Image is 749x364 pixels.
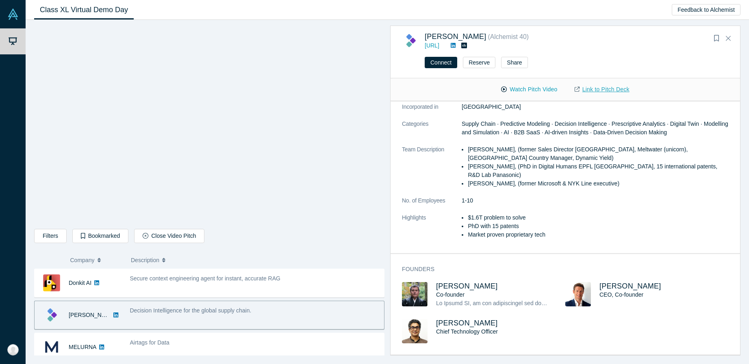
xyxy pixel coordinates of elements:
[70,252,95,269] span: Company
[7,9,19,20] img: Alchemist Vault Logo
[134,229,204,243] button: Close Video Pitch
[711,33,722,44] button: Bookmark
[7,344,19,355] img: Shantanu Kelkar's Account
[130,339,169,346] span: Airtags for Data
[402,145,462,196] dt: Team Description
[425,57,457,68] button: Connect
[462,196,729,205] dd: 1-10
[425,42,439,49] a: [URL]
[402,32,419,49] img: Kimaru AI's Logo
[468,162,729,179] li: [PERSON_NAME], (PhD in Digital Humans EPFL [GEOGRAPHIC_DATA], 15 international patents, R&D Lab P...
[402,213,462,248] dt: Highlights
[488,33,529,40] small: ( Alchemist 40 )
[131,252,159,269] span: Description
[130,307,252,314] span: Decision Intelligence for the global supply chain.
[43,306,60,323] img: Kimaru AI's Logo
[436,328,498,335] span: Chief Technology Officer
[402,282,428,306] img: Sinjin Wolf's Profile Image
[70,252,123,269] button: Company
[131,252,379,269] button: Description
[722,32,734,45] button: Close
[436,282,498,290] a: [PERSON_NAME]
[565,282,591,306] img: Evan Burkosky's Profile Image
[43,338,60,355] img: MELURNA's Logo
[402,319,428,343] img: Dr Hareesh Nambiar's Profile Image
[72,229,128,243] button: Bookmarked
[468,179,729,188] li: [PERSON_NAME], (former Microsoft & NYK Line executive)
[69,280,91,286] a: Donkit AI
[402,196,462,213] dt: No. of Employees
[468,145,729,162] li: [PERSON_NAME], (former Sales Director [GEOGRAPHIC_DATA], Meltwater (unicorn), [GEOGRAPHIC_DATA] C...
[34,229,67,243] button: Filters
[69,344,96,350] a: MELURNA
[468,230,729,239] li: Market proven proprietary tech
[493,82,566,97] button: Watch Pitch Video
[468,222,729,230] li: PhD with 15 patents
[402,103,462,120] dt: Incorporated in
[130,275,280,282] span: Secure context engineering agent for instant, accurate RAG
[462,103,729,111] dd: [GEOGRAPHIC_DATA]
[436,319,498,327] a: [PERSON_NAME]
[43,274,60,291] img: Donkit AI's Logo
[436,291,465,298] span: Co-founder
[566,82,638,97] a: Link to Pitch Deck
[402,120,462,145] dt: Categories
[35,26,384,223] iframe: Kimaru AI
[69,312,115,318] a: [PERSON_NAME]
[34,0,134,19] a: Class XL Virtual Demo Day
[425,32,486,41] a: [PERSON_NAME]
[402,265,717,274] h3: Founders
[672,4,740,15] button: Feedback to Alchemist
[468,213,729,222] li: $1.6T problem to solve
[599,282,661,290] a: [PERSON_NAME]
[462,121,728,136] span: Supply Chain · Predictive Modeling · Decision Intelligence · Prescriptive Analytics · Digital Twi...
[501,57,528,68] button: Share
[599,291,643,298] span: CEO, Co-founder
[463,57,495,68] button: Reserve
